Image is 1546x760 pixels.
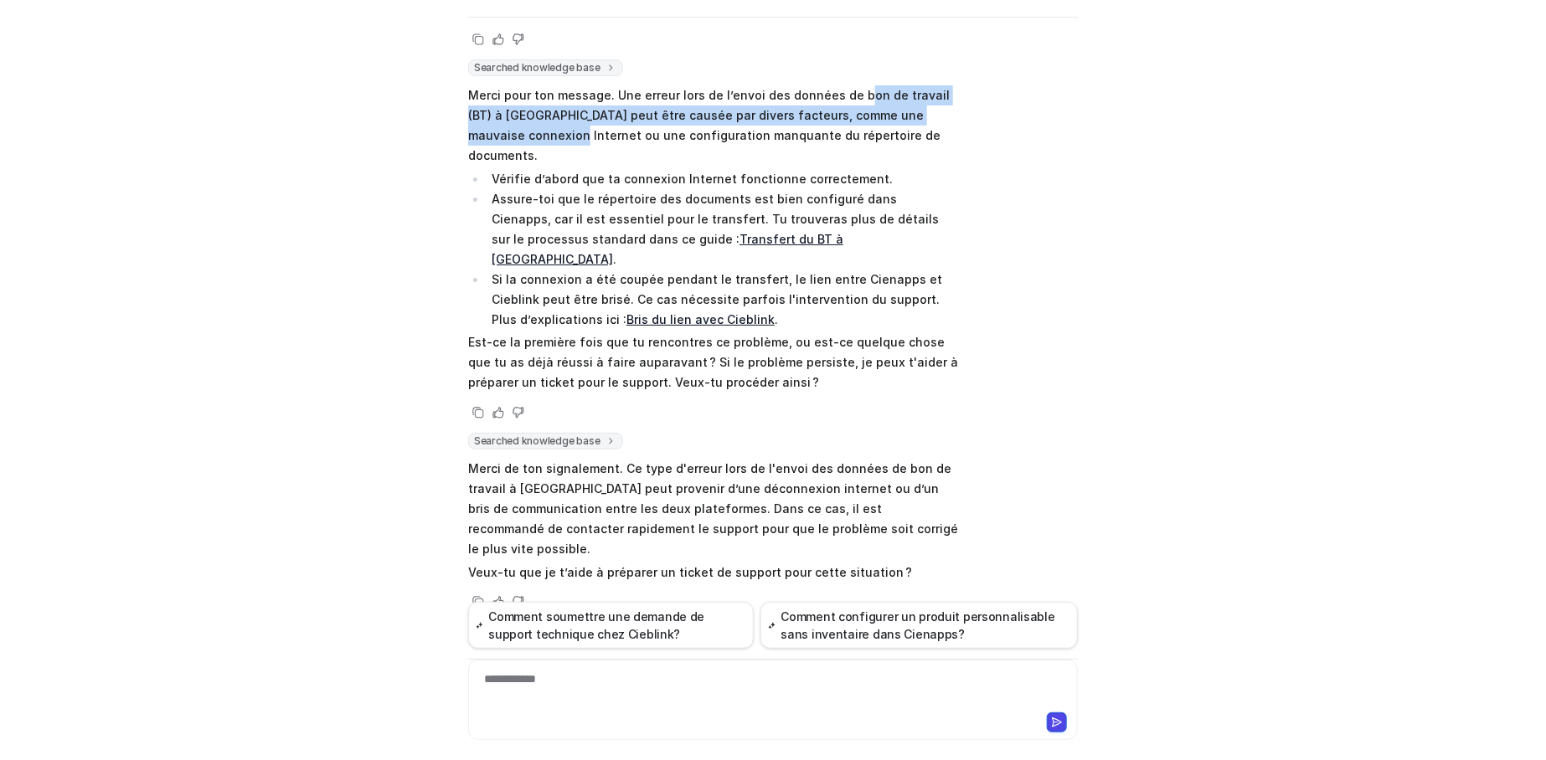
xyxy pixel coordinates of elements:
p: Veux-tu que je t’aide à préparer un ticket de support pour cette situation ? [468,562,958,583]
li: Vérifie d’abord que ta connexion Internet fonctionne correctement. [487,169,958,189]
span: Searched knowledge base [468,433,623,449]
a: Bris du lien avec Cieblink [626,312,775,326]
button: Comment soumettre une demande de support technique chez Cieblink? [468,602,754,649]
li: Si la connexion a été coupée pendant le transfert, le lien entre Cienapps et Cieblink peut être b... [487,270,958,330]
button: Comment configurer un produit personnalisable sans inventaire dans Cienapps? [760,602,1078,649]
a: Transfert du BT à [GEOGRAPHIC_DATA] [492,232,843,266]
p: Est-ce la première fois que tu rencontres ce problème, ou est-ce quelque chose que tu as déjà réu... [468,332,958,393]
span: Searched knowledge base [468,59,623,76]
p: Merci pour ton message. Une erreur lors de l’envoi des données de bon de travail (BT) à [GEOGRAPH... [468,85,958,166]
p: Merci de ton signalement. Ce type d'erreur lors de l'envoi des données de bon de travail à [GEOGR... [468,459,958,559]
li: Assure-toi que le répertoire des documents est bien configuré dans Cienapps, car il est essentiel... [487,189,958,270]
